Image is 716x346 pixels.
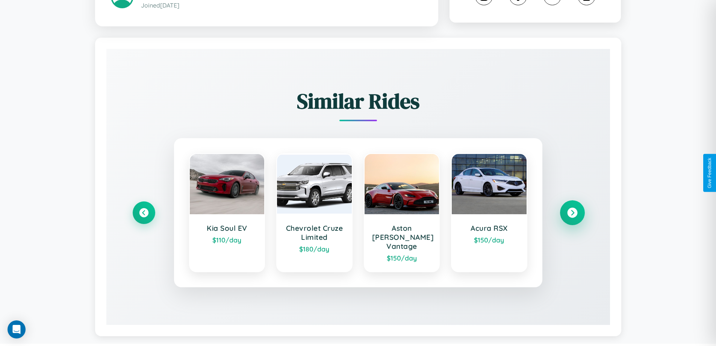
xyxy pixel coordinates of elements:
[197,236,257,244] div: $ 110 /day
[372,224,432,251] h3: Aston [PERSON_NAME] Vantage
[133,87,584,116] h2: Similar Rides
[364,153,440,272] a: Aston [PERSON_NAME] Vantage$150/day
[459,224,519,233] h3: Acura RSX
[707,158,712,188] div: Give Feedback
[451,153,527,272] a: Acura RSX$150/day
[8,320,26,338] div: Open Intercom Messenger
[197,224,257,233] h3: Kia Soul EV
[189,153,265,272] a: Kia Soul EV$110/day
[459,236,519,244] div: $ 150 /day
[372,254,432,262] div: $ 150 /day
[285,245,344,253] div: $ 180 /day
[285,224,344,242] h3: Chevrolet Cruze Limited
[276,153,353,272] a: Chevrolet Cruze Limited$180/day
